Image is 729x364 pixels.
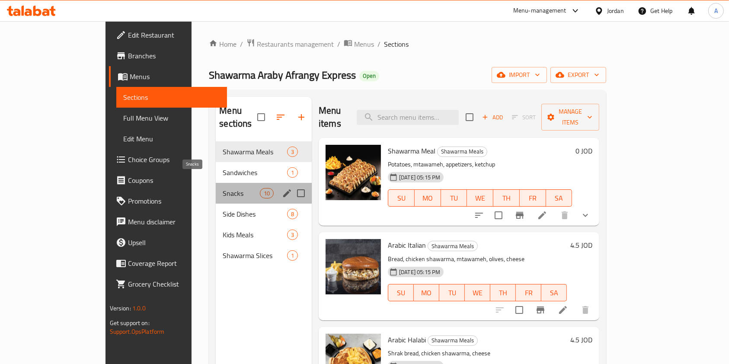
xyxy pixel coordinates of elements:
[530,300,551,320] button: Branch-specific-item
[460,108,479,126] span: Select section
[467,189,493,207] button: WE
[132,303,146,314] span: 1.0.0
[575,300,596,320] button: delete
[428,241,477,251] span: Shawarma Meals
[109,191,227,211] a: Promotions
[490,284,516,301] button: TH
[109,253,227,274] a: Coverage Report
[123,113,221,123] span: Full Menu View
[109,232,227,253] a: Upsell
[128,258,221,268] span: Coverage Report
[216,138,312,269] nav: Menu sections
[499,70,540,80] span: import
[481,112,504,122] span: Add
[270,107,291,128] span: Sort sections
[396,173,444,182] span: [DATE] 05:15 PM
[519,287,538,299] span: FR
[570,334,592,346] h6: 4.5 JOD
[223,167,287,178] div: Sandwiches
[109,170,227,191] a: Coupons
[392,287,410,299] span: SU
[550,192,569,204] span: SA
[417,287,436,299] span: MO
[109,25,227,45] a: Edit Restaurant
[388,239,426,252] span: Arabic Italian
[223,250,287,261] div: Shawarma Slices
[291,107,312,128] button: Add section
[541,284,567,301] button: SA
[428,335,477,345] span: Shawarma Meals
[465,284,490,301] button: WE
[377,39,380,49] li: /
[388,189,415,207] button: SU
[288,252,297,260] span: 1
[388,284,414,301] button: SU
[223,230,287,240] span: Kids Meals
[216,162,312,183] div: Sandwiches1
[441,189,467,207] button: TU
[319,104,346,130] h2: Menu items
[287,147,298,157] div: items
[216,141,312,162] div: Shawarma Meals3
[494,287,512,299] span: TH
[337,39,340,49] li: /
[216,183,312,204] div: Snacks10edit
[470,192,490,204] span: WE
[576,145,592,157] h6: 0 JOD
[130,71,221,82] span: Menus
[414,284,439,301] button: MO
[288,148,297,156] span: 3
[223,147,287,157] span: Shawarma Meals
[287,167,298,178] div: items
[359,71,379,81] div: Open
[506,111,541,124] span: Select section first
[246,38,334,50] a: Restaurants management
[428,241,478,251] div: Shawarma Meals
[240,39,243,49] li: /
[509,205,530,226] button: Branch-specific-item
[513,6,566,16] div: Menu-management
[260,188,274,198] div: items
[288,231,297,239] span: 3
[216,224,312,245] div: Kids Meals3
[550,67,606,83] button: export
[558,305,568,315] a: Edit menu item
[287,230,298,240] div: items
[492,67,547,83] button: import
[287,209,298,219] div: items
[116,128,227,149] a: Edit Menu
[128,196,221,206] span: Promotions
[109,274,227,294] a: Grocery Checklist
[580,210,591,220] svg: Show Choices
[128,51,221,61] span: Branches
[570,239,592,251] h6: 4.5 JOD
[479,111,506,124] button: Add
[116,87,227,108] a: Sections
[468,287,487,299] span: WE
[326,239,381,294] img: Arabic Italian
[287,250,298,261] div: items
[252,108,270,126] span: Select all sections
[219,104,257,130] h2: Menu sections
[415,189,441,207] button: MO
[541,104,599,131] button: Manage items
[123,92,221,102] span: Sections
[288,210,297,218] span: 8
[128,237,221,248] span: Upsell
[388,348,567,359] p: Shrak bread, chicken shawarma, cheese
[109,211,227,232] a: Menu disclaimer
[216,245,312,266] div: Shawarma Slices1
[281,187,294,200] button: edit
[439,284,465,301] button: TU
[123,134,221,144] span: Edit Menu
[554,205,575,226] button: delete
[388,159,572,170] p: Potatoes, mtawameh, appetizers, ketchup
[223,209,287,219] span: Side Dishes
[489,206,508,224] span: Select to update
[444,192,464,204] span: TU
[428,335,478,346] div: Shawarma Meals
[479,111,506,124] span: Add item
[359,72,379,80] span: Open
[548,106,592,128] span: Manage items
